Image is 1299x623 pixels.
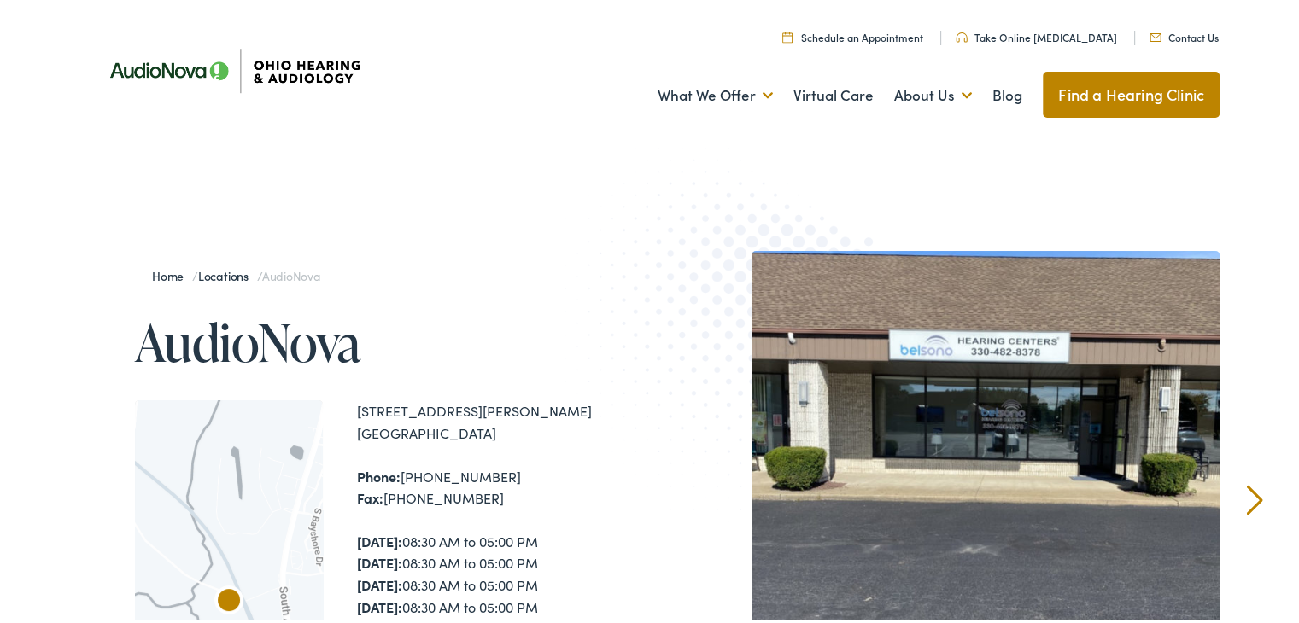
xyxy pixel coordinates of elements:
[357,594,402,613] strong: [DATE]:
[956,26,1117,41] a: Take Online [MEDICAL_DATA]
[894,61,972,124] a: About Us
[357,485,383,504] strong: Fax:
[152,264,320,281] span: / /
[357,550,402,568] strong: [DATE]:
[1150,30,1161,38] img: Mail icon representing email contact with Ohio Hearing in Cincinnati, OH
[198,264,257,281] a: Locations
[152,264,192,281] a: Home
[793,61,874,124] a: Virtual Care
[1247,481,1263,512] a: Next
[262,264,320,281] span: AudioNova
[357,528,402,547] strong: [DATE]:
[357,397,656,440] div: [STREET_ADDRESS][PERSON_NAME] [GEOGRAPHIC_DATA]
[357,463,656,506] div: [PHONE_NUMBER] [PHONE_NUMBER]
[135,311,656,367] h1: AudioNova
[357,572,402,591] strong: [DATE]:
[956,29,968,39] img: Headphones icone to schedule online hearing test in Cincinnati, OH
[992,61,1022,124] a: Blog
[658,61,773,124] a: What We Offer
[782,26,923,41] a: Schedule an Appointment
[357,463,401,482] strong: Phone:
[1043,68,1220,114] a: Find a Hearing Clinic
[782,28,793,39] img: Calendar Icon to schedule a hearing appointment in Cincinnati, OH
[1150,26,1219,41] a: Contact Us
